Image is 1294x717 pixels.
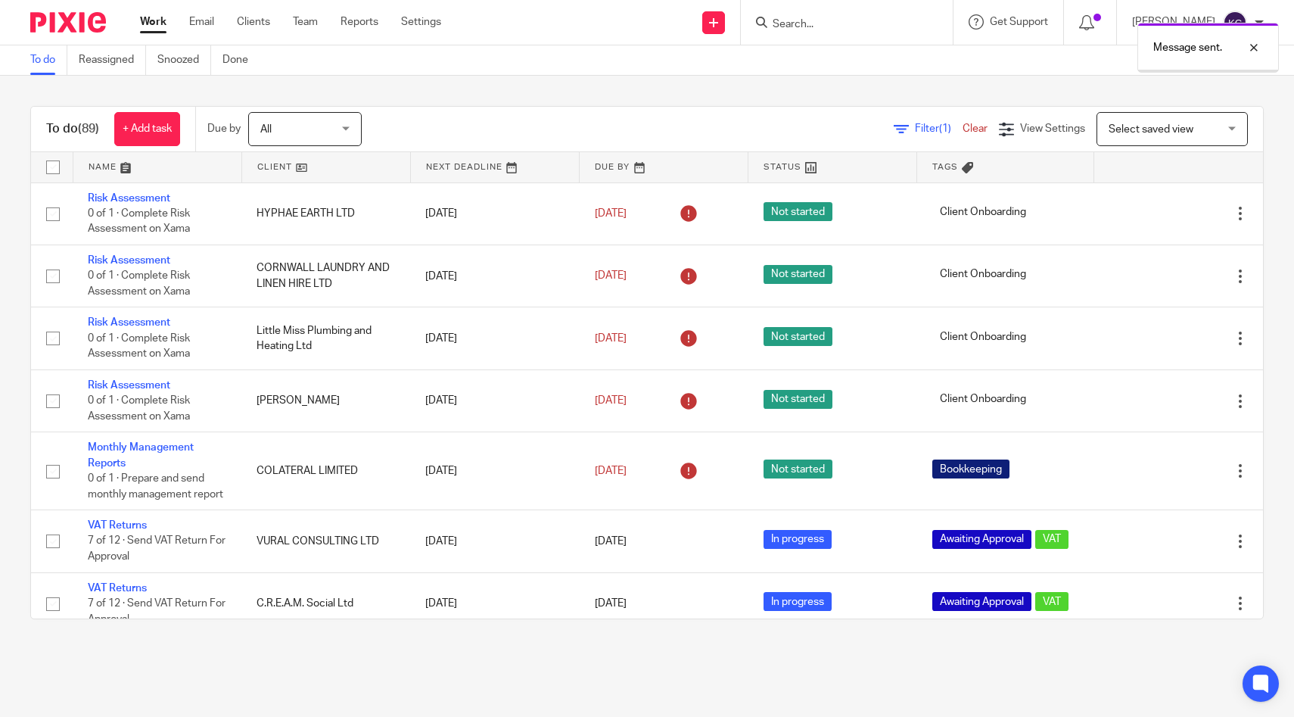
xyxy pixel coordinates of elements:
span: 0 of 1 · Prepare and send monthly management report [88,473,223,500]
span: (89) [78,123,99,135]
h1: To do [46,121,99,137]
a: Risk Assessment [88,380,170,391]
span: Not started [764,460,832,479]
span: [DATE] [595,333,627,344]
a: Snoozed [157,45,211,75]
a: Reassigned [79,45,146,75]
td: CORNWALL LAUNDRY AND LINEN HIRE LTD [241,245,410,307]
span: Client Onboarding [932,202,1034,221]
a: Team [293,14,318,30]
span: 0 of 1 · Complete Risk Assessment on Xama [88,395,190,422]
a: To do [30,45,67,75]
span: Client Onboarding [932,265,1034,284]
span: 7 of 12 · Send VAT Return For Approval [88,598,226,625]
span: Awaiting Approval [932,592,1031,611]
span: 0 of 1 · Complete Risk Assessment on Xama [88,208,190,235]
span: [DATE] [595,466,627,476]
span: Not started [764,390,832,409]
span: Awaiting Approval [932,530,1031,549]
span: [DATE] [595,598,627,609]
span: Client Onboarding [932,327,1034,346]
a: VAT Returns [88,583,147,594]
span: All [260,124,272,135]
a: Monthly Management Reports [88,442,194,468]
a: Done [222,45,260,75]
a: Email [189,14,214,30]
td: [DATE] [410,572,579,634]
span: [DATE] [595,536,627,547]
td: C.R.E.A.M. Social Ltd [241,572,410,634]
a: Reports [341,14,378,30]
span: Tags [932,163,958,171]
a: Work [140,14,166,30]
td: [DATE] [410,432,579,510]
span: VAT [1035,530,1068,549]
span: Not started [764,202,832,221]
a: Risk Assessment [88,317,170,328]
span: [DATE] [595,271,627,282]
span: 0 of 1 · Complete Risk Assessment on Xama [88,271,190,298]
img: svg%3E [1223,11,1247,35]
span: Bookkeeping [932,460,1009,479]
span: Client Onboarding [932,390,1034,409]
span: Not started [764,265,832,284]
a: Settings [401,14,441,30]
td: HYPHAE EARTH LTD [241,182,410,245]
img: Pixie [30,12,106,33]
a: Clients [237,14,270,30]
a: + Add task [114,112,180,146]
span: Not started [764,327,832,346]
td: [DATE] [410,245,579,307]
span: View Settings [1020,123,1085,134]
td: [DATE] [410,369,579,432]
td: [DATE] [410,307,579,369]
p: Due by [207,121,241,136]
td: [PERSON_NAME] [241,369,410,432]
span: In progress [764,592,832,611]
td: VURAL CONSULTING LTD [241,510,410,572]
a: Risk Assessment [88,193,170,204]
span: 7 of 12 · Send VAT Return For Approval [88,536,226,563]
span: In progress [764,530,832,549]
a: Risk Assessment [88,255,170,266]
span: (1) [939,123,951,134]
td: [DATE] [410,182,579,245]
a: VAT Returns [88,520,147,531]
span: VAT [1035,592,1068,611]
span: [DATE] [595,208,627,219]
td: COLATERAL LIMITED [241,432,410,510]
a: Clear [963,123,988,134]
span: 0 of 1 · Complete Risk Assessment on Xama [88,333,190,360]
td: Little Miss Plumbing and Heating Ltd [241,307,410,369]
span: Select saved view [1109,124,1193,135]
p: Message sent. [1153,40,1222,55]
span: Filter [915,123,963,134]
span: [DATE] [595,395,627,406]
td: [DATE] [410,510,579,572]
